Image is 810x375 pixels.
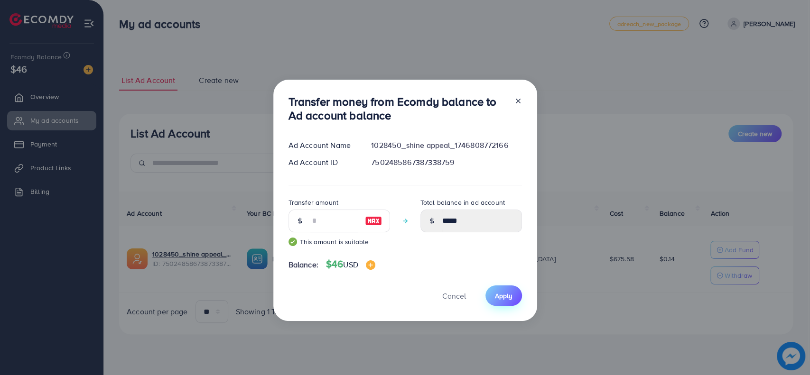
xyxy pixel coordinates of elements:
[365,215,382,227] img: image
[430,285,478,306] button: Cancel
[363,157,529,168] div: 7502485867387338759
[281,140,364,151] div: Ad Account Name
[281,157,364,168] div: Ad Account ID
[326,258,375,270] h4: $46
[289,198,338,207] label: Transfer amount
[366,260,375,270] img: image
[420,198,505,207] label: Total balance in ad account
[289,238,297,246] img: guide
[363,140,529,151] div: 1028450_shine appeal_1746808772166
[289,95,507,122] h3: Transfer money from Ecomdy balance to Ad account balance
[485,285,522,306] button: Apply
[289,237,390,247] small: This amount is suitable
[343,259,358,270] span: USD
[495,291,512,301] span: Apply
[289,259,318,270] span: Balance:
[442,291,466,301] span: Cancel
